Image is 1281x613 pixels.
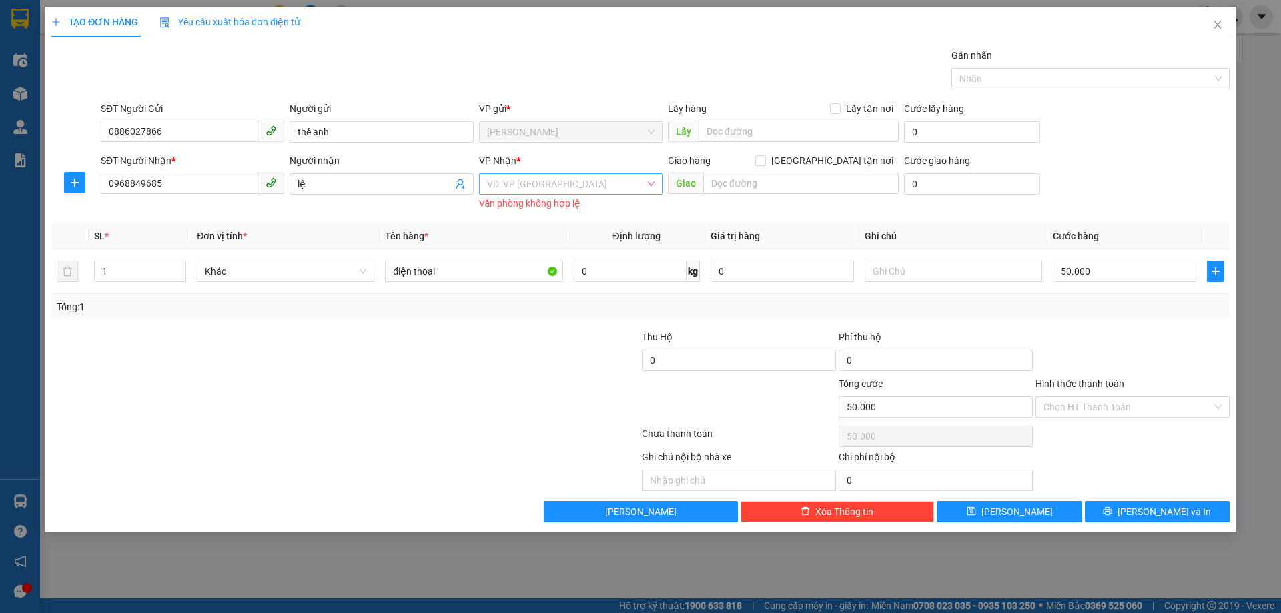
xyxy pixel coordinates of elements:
[668,155,711,166] span: Giao hàng
[859,223,1047,249] th: Ghi chú
[57,299,494,314] div: Tổng: 1
[94,231,105,241] span: SL
[159,17,300,27] span: Yêu cầu xuất hóa đơn điện tử
[668,173,703,194] span: Giao
[904,173,1040,195] input: Cước giao hàng
[455,179,466,189] span: user-add
[839,330,1033,350] div: Phí thu hộ
[668,103,707,114] span: Lấy hàng
[51,17,61,27] span: plus
[64,172,85,193] button: plus
[290,101,473,116] div: Người gửi
[839,378,883,389] span: Tổng cước
[101,101,284,116] div: SĐT Người Gửi
[839,450,1033,470] div: Chi phí nội bộ
[865,261,1042,282] input: Ghi Chú
[205,261,366,281] span: Khác
[642,332,673,342] span: Thu Hộ
[815,504,873,519] span: Xóa Thông tin
[703,173,899,194] input: Dọc đường
[290,153,473,168] div: Người nhận
[1199,7,1236,44] button: Close
[1118,504,1211,519] span: [PERSON_NAME] và In
[1212,19,1223,30] span: close
[699,121,899,142] input: Dọc đường
[668,121,699,142] span: Lấy
[967,506,976,517] span: save
[266,177,276,188] span: phone
[1103,506,1112,517] span: printer
[385,261,562,282] input: VD: Bàn, Ghế
[904,103,964,114] label: Cước lấy hàng
[642,470,836,491] input: Nhập ghi chú
[711,231,760,241] span: Giá trị hàng
[711,261,854,282] input: 0
[951,50,992,61] label: Gán nhãn
[1053,231,1099,241] span: Cước hàng
[642,450,836,470] div: Ghi chú nội bộ nhà xe
[1207,261,1224,282] button: plus
[101,153,284,168] div: SĐT Người Nhận
[479,196,663,211] div: Văn phòng không hợp lệ
[266,125,276,136] span: phone
[57,261,78,282] button: delete
[1035,378,1124,389] label: Hình thức thanh toán
[981,504,1053,519] span: [PERSON_NAME]
[487,122,655,142] span: Lý Nhân
[605,504,677,519] span: [PERSON_NAME]
[51,17,138,27] span: TẠO ĐƠN HÀNG
[766,153,899,168] span: [GEOGRAPHIC_DATA] tận nơi
[841,101,899,116] span: Lấy tận nơi
[385,231,428,241] span: Tên hàng
[613,231,661,241] span: Định lượng
[904,155,970,166] label: Cước giao hàng
[159,17,170,28] img: icon
[479,155,516,166] span: VP Nhận
[479,101,663,116] div: VP gửi
[904,121,1040,143] input: Cước lấy hàng
[801,506,810,517] span: delete
[197,231,247,241] span: Đơn vị tính
[1085,501,1230,522] button: printer[PERSON_NAME] và In
[640,426,837,450] div: Chưa thanh toán
[687,261,700,282] span: kg
[544,501,738,522] button: [PERSON_NAME]
[937,501,1082,522] button: save[PERSON_NAME]
[65,177,85,188] span: plus
[741,501,935,522] button: deleteXóa Thông tin
[1208,266,1224,277] span: plus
